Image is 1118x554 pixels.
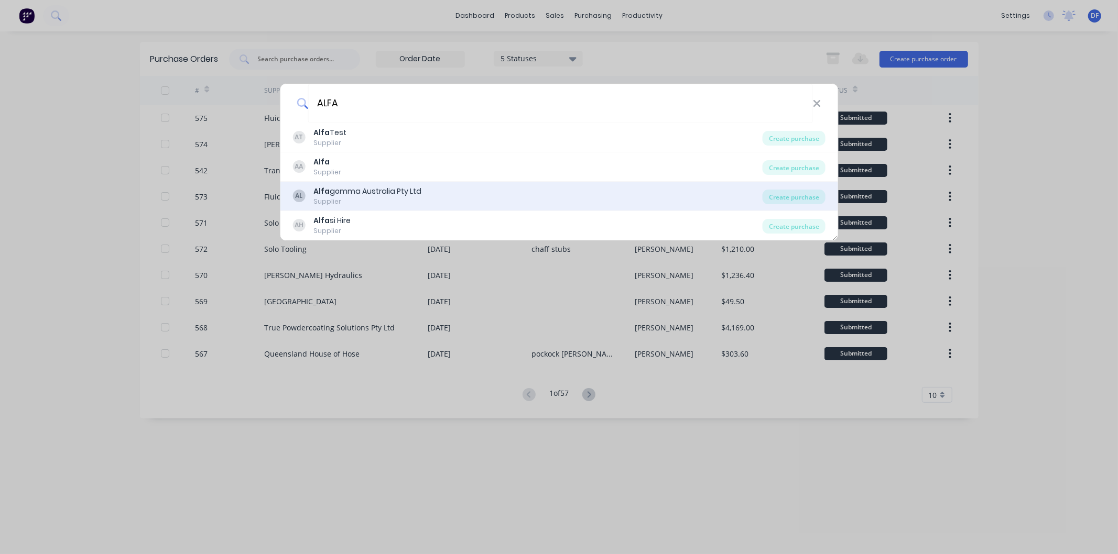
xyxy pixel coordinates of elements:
[313,215,351,226] div: si Hire
[313,197,421,206] div: Supplier
[292,190,305,202] div: AL
[313,186,421,197] div: gomma Australia Pty Ltd
[292,219,305,231] div: AH
[763,160,826,175] div: Create purchase
[313,215,330,226] b: Alfa
[313,226,351,236] div: Supplier
[308,84,813,123] input: Enter a supplier name to create a new order...
[763,190,826,204] div: Create purchase
[313,168,341,177] div: Supplier
[292,131,305,143] div: AT
[313,138,346,148] div: Supplier
[313,157,330,167] b: Alfa
[313,186,330,196] b: Alfa
[313,127,346,138] div: Test
[763,219,826,234] div: Create purchase
[763,131,826,146] div: Create purchase
[292,160,305,173] div: AA
[313,127,330,138] b: Alfa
